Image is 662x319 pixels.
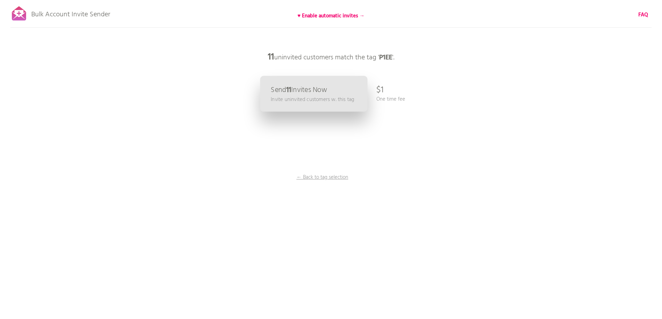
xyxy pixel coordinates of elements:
[31,4,110,22] p: Bulk Account Invite Sender
[227,47,435,68] p: uninvited customers match the tag ' '.
[376,80,384,101] p: $1
[638,11,648,19] a: FAQ
[297,12,365,20] b: ♥ Enable automatic invites →
[260,76,367,112] a: Send11Invites Now Invite uninvited customers w. this tag
[296,174,349,181] p: ← Back to tag selection
[376,95,405,103] p: One time fee
[268,50,274,64] b: 11
[379,52,392,63] b: P1EE
[271,86,327,94] p: Send Invites Now
[271,95,354,103] p: Invite uninvited customers w. this tag
[286,84,291,96] b: 11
